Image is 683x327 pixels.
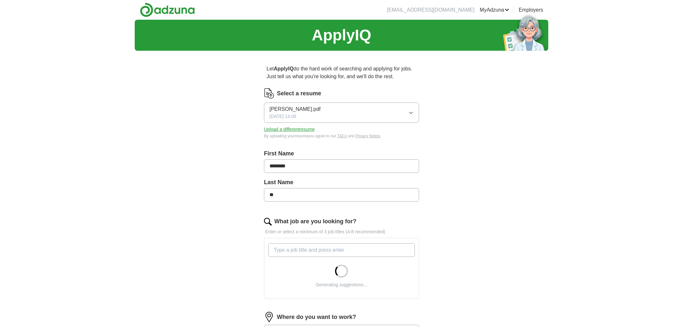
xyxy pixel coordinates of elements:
[264,133,419,139] div: By uploading your resume you agree to our and .
[519,6,543,14] a: Employers
[264,62,419,83] p: Let do the hard work of searching and applying for jobs. Just tell us what you're looking for, an...
[264,126,315,133] button: Upload a differentresume
[140,3,195,17] img: Adzuna logo
[269,105,320,113] span: [PERSON_NAME].pdf
[264,228,419,235] p: Enter or select a minimum of 3 job titles (4-8 recommended)
[480,6,510,14] a: MyAdzuna
[268,243,415,257] input: Type a job title and press enter
[312,24,371,47] h1: ApplyIQ
[274,66,293,71] strong: ApplyIQ
[264,149,419,158] label: First Name
[264,102,419,123] button: [PERSON_NAME].pdf[DATE] 14:08
[277,89,321,98] label: Select a resume
[337,134,347,138] a: T&Cs
[264,218,272,226] img: search.png
[264,178,419,187] label: Last Name
[264,312,274,322] img: location.png
[277,313,356,322] label: Where do you want to work?
[269,113,296,120] span: [DATE] 14:08
[355,134,380,138] a: Privacy Notice
[316,281,367,288] div: Generating suggestions...
[264,88,274,99] img: CV Icon
[274,217,356,226] label: What job are you looking for?
[387,6,475,14] li: [EMAIL_ADDRESS][DOMAIN_NAME]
